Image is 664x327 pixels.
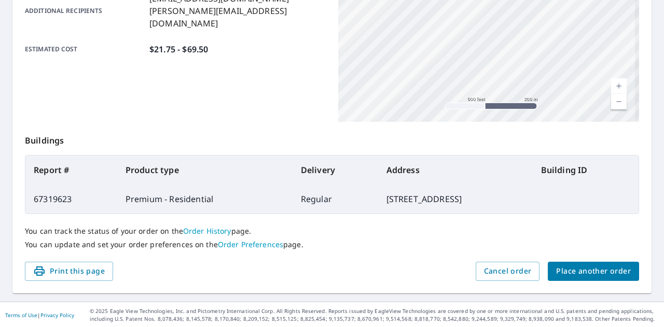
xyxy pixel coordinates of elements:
a: Order History [183,226,231,236]
a: Order Preferences [218,239,283,249]
th: Product type [117,155,293,184]
p: | [5,312,74,318]
button: Place another order [548,262,639,281]
button: Print this page [25,262,113,281]
p: You can update and set your order preferences on the page. [25,240,639,249]
span: Place another order [556,265,631,278]
a: Terms of Use [5,311,37,319]
a: Current Level 17.70945147493049, Zoom Out [611,94,627,109]
p: $21.75 - $69.50 [149,43,208,55]
p: You can track the status of your order on the page. [25,226,639,236]
span: Cancel order [484,265,532,278]
th: Building ID [533,155,639,184]
p: © 2025 Eagle View Technologies, Inc. and Pictometry International Corp. All Rights Reserved. Repo... [90,307,659,323]
th: Address [378,155,533,184]
a: Current Level 17.70945147493049, Zoom In [611,78,627,94]
button: Cancel order [476,262,540,281]
a: Privacy Policy [40,311,74,319]
p: [PERSON_NAME][EMAIL_ADDRESS][DOMAIN_NAME] [149,5,326,30]
p: Estimated cost [25,43,145,55]
td: 67319623 [25,184,117,214]
th: Delivery [293,155,378,184]
td: Premium - Residential [117,184,293,214]
p: Buildings [25,122,639,155]
td: Regular [293,184,378,214]
th: Report # [25,155,117,184]
td: [STREET_ADDRESS] [378,184,533,214]
span: Print this page [33,265,105,278]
